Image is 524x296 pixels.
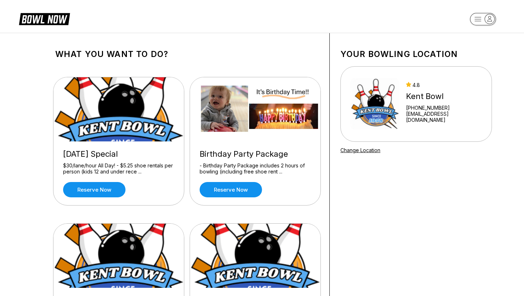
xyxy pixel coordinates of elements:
[406,111,482,123] a: [EMAIL_ADDRESS][DOMAIN_NAME]
[406,82,482,88] div: 4.8
[190,224,321,288] img: Hourly Bowling
[406,105,482,111] div: [PHONE_NUMBER]
[406,92,482,101] div: Kent Bowl
[340,49,492,59] h1: Your bowling location
[55,49,319,59] h1: What you want to do?
[200,162,311,175] div: - Birthday Party Package includes 2 hours of bowling (including free shoe rent ...
[63,182,125,197] a: Reserve now
[200,182,262,197] a: Reserve now
[63,149,174,159] div: [DATE] Special
[190,77,321,141] img: Birthday Party Package
[350,77,400,131] img: Kent Bowl
[63,162,174,175] div: $30/lane/hour All Day! - $5.25 shoe rentals per person (kids 12 and under rece ...
[53,224,185,288] img: Sunday Morning Special
[53,77,185,141] img: Wednesday Special
[340,147,380,153] a: Change Location
[200,149,311,159] div: Birthday Party Package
